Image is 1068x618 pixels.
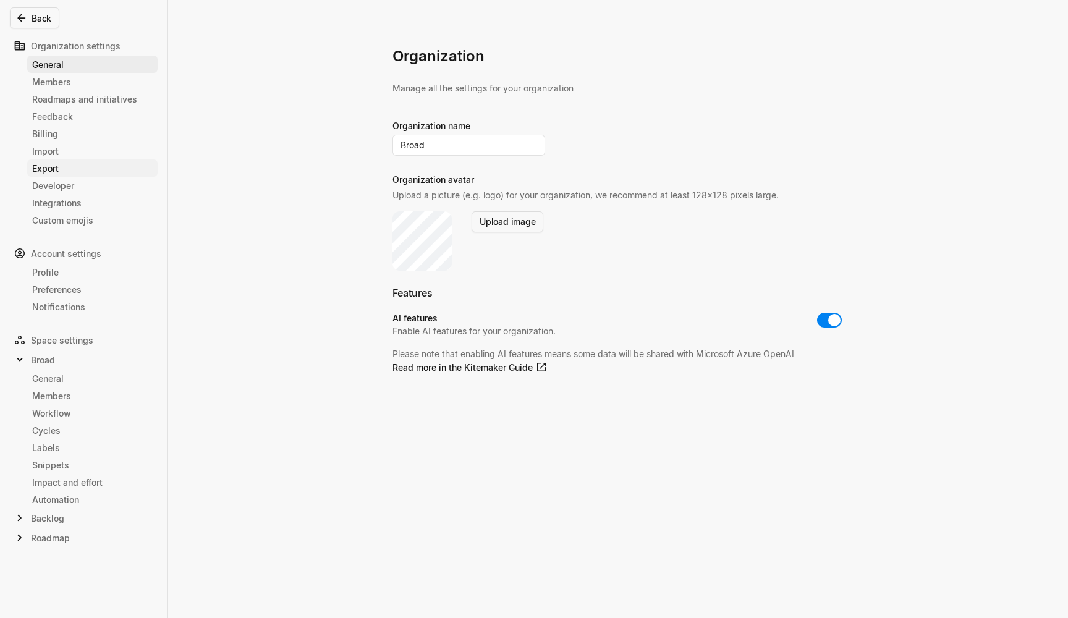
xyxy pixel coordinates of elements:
span: Broad [31,353,55,366]
a: Billing [27,125,158,142]
div: Billing [32,127,153,140]
a: Roadmaps and initiatives [27,90,158,108]
a: Members [27,73,158,90]
p: Please note that enabling AI features means some data will be shared with Microsoft Azure OpenAI [392,347,805,375]
a: Export [27,159,158,177]
a: Cycles [27,421,158,439]
div: Developer [32,179,153,192]
button: Back [10,7,59,28]
a: General [27,370,158,387]
a: Developer [27,177,158,194]
div: Space settings [10,330,158,350]
a: Preferences [27,281,158,298]
div: Import [32,145,153,158]
div: Organization settings [10,36,158,56]
div: Preferences [32,283,153,296]
div: Features [392,286,844,311]
div: Manage all the settings for your organization [392,82,844,104]
div: Integrations [32,197,153,210]
div: General [32,372,153,385]
a: Notifications [27,298,158,315]
a: Members [27,387,158,404]
div: Organization [392,46,844,82]
div: Roadmaps and initiatives [32,93,153,106]
div: Members [32,389,153,402]
a: Integrations [27,194,158,211]
span: Backlog [31,512,64,525]
p: Enable AI features for your organization. [392,324,805,337]
div: Members [32,75,153,88]
a: Automation [27,491,158,508]
div: Account settings [10,243,158,263]
div: Cycles [32,424,153,437]
div: Labels [32,441,153,454]
div: Profile [32,266,153,279]
div: Organization name [392,119,470,132]
a: Labels [27,439,158,456]
div: Export [32,162,153,175]
a: Import [27,142,158,159]
div: Workflow [32,407,153,420]
div: Notifications [32,300,153,313]
div: AI features [392,311,438,324]
a: Feedback [27,108,158,125]
a: General [27,56,158,73]
a: Snippets [27,456,158,473]
a: Impact and effort [27,473,158,491]
div: Custom emojis [32,214,153,227]
div: Feedback [32,110,153,123]
a: Read more in the Kitemaker Guide [390,360,550,375]
div: Snippets [32,459,153,472]
a: Workflow [27,404,158,421]
p: Upload a picture (e.g. logo) for your organization, we recommend at least 128x128 pixels large. [392,188,779,201]
div: General [32,58,153,71]
div: Automation [32,493,153,506]
button: Upload image [472,211,543,232]
span: Roadmap [31,531,70,544]
a: Custom emojis [27,211,158,229]
a: Profile [27,263,158,281]
div: Organization avatar [392,173,474,186]
div: Impact and effort [32,476,153,489]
